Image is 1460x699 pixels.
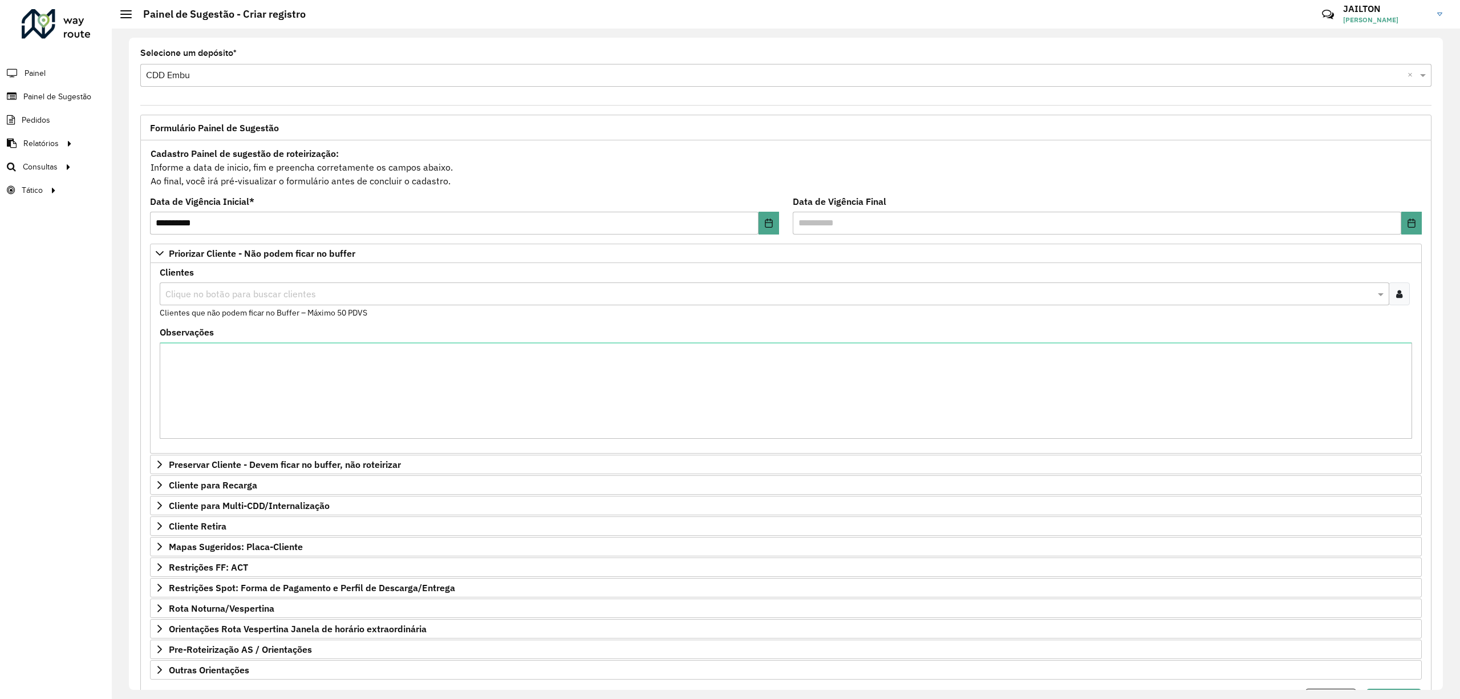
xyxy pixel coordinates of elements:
[169,563,248,572] span: Restrições FF: ACT
[160,325,214,339] label: Observações
[169,583,455,592] span: Restrições Spot: Forma de Pagamento e Perfil de Descarga/Entrega
[150,244,1422,263] a: Priorizar Cliente - Não podem ficar no buffer
[150,599,1422,618] a: Rota Noturna/Vespertina
[1343,15,1429,25] span: [PERSON_NAME]
[150,619,1422,639] a: Orientações Rota Vespertina Janela de horário extraordinária
[169,522,226,531] span: Cliente Retira
[22,184,43,196] span: Tático
[150,516,1422,536] a: Cliente Retira
[150,660,1422,680] a: Outras Orientações
[1401,212,1422,235] button: Choose Date
[22,114,50,126] span: Pedidos
[169,645,312,654] span: Pre-Roteirização AS / Orientações
[150,557,1422,577] a: Restrições FF: ACT
[150,496,1422,515] a: Cliente para Multi-CDD/Internalização
[759,212,779,235] button: Choose Date
[150,578,1422,597] a: Restrições Spot: Forma de Pagamento e Perfil de Descarga/Entrega
[169,480,257,490] span: Cliente para Recarga
[23,91,91,103] span: Painel de Sugestão
[160,308,367,318] small: Clientes que não podem ficar no Buffer – Máximo 50 PDVS
[169,604,274,613] span: Rota Noturna/Vespertina
[169,460,401,469] span: Preservar Cliente - Devem ficar no buffer, não roteirizar
[151,148,339,159] strong: Cadastro Painel de sugestão de roteirização:
[25,67,46,79] span: Painel
[169,249,355,258] span: Priorizar Cliente - Não podem ficar no buffer
[150,455,1422,474] a: Preservar Cliente - Devem ficar no buffer, não roteirizar
[169,665,249,674] span: Outras Orientações
[169,542,303,551] span: Mapas Sugeridos: Placa-Cliente
[150,195,254,208] label: Data de Vigência Inicial
[132,8,306,21] h2: Painel de Sugestão - Criar registro
[150,123,279,132] span: Formulário Painel de Sugestão
[169,501,330,510] span: Cliente para Multi-CDD/Internalização
[160,265,194,279] label: Clientes
[1408,68,1417,82] span: Clear all
[793,195,886,208] label: Data de Vigência Final
[1343,3,1429,14] h3: JAILTON
[150,263,1422,454] div: Priorizar Cliente - Não podem ficar no buffer
[150,640,1422,659] a: Pre-Roteirização AS / Orientações
[23,161,58,173] span: Consultas
[169,624,427,633] span: Orientações Rota Vespertina Janela de horário extraordinária
[140,46,237,60] label: Selecione um depósito
[1316,2,1340,27] a: Contato Rápido
[150,537,1422,556] a: Mapas Sugeridos: Placa-Cliente
[23,138,59,150] span: Relatórios
[150,146,1422,188] div: Informe a data de inicio, fim e preencha corretamente os campos abaixo. Ao final, você irá pré-vi...
[150,475,1422,495] a: Cliente para Recarga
